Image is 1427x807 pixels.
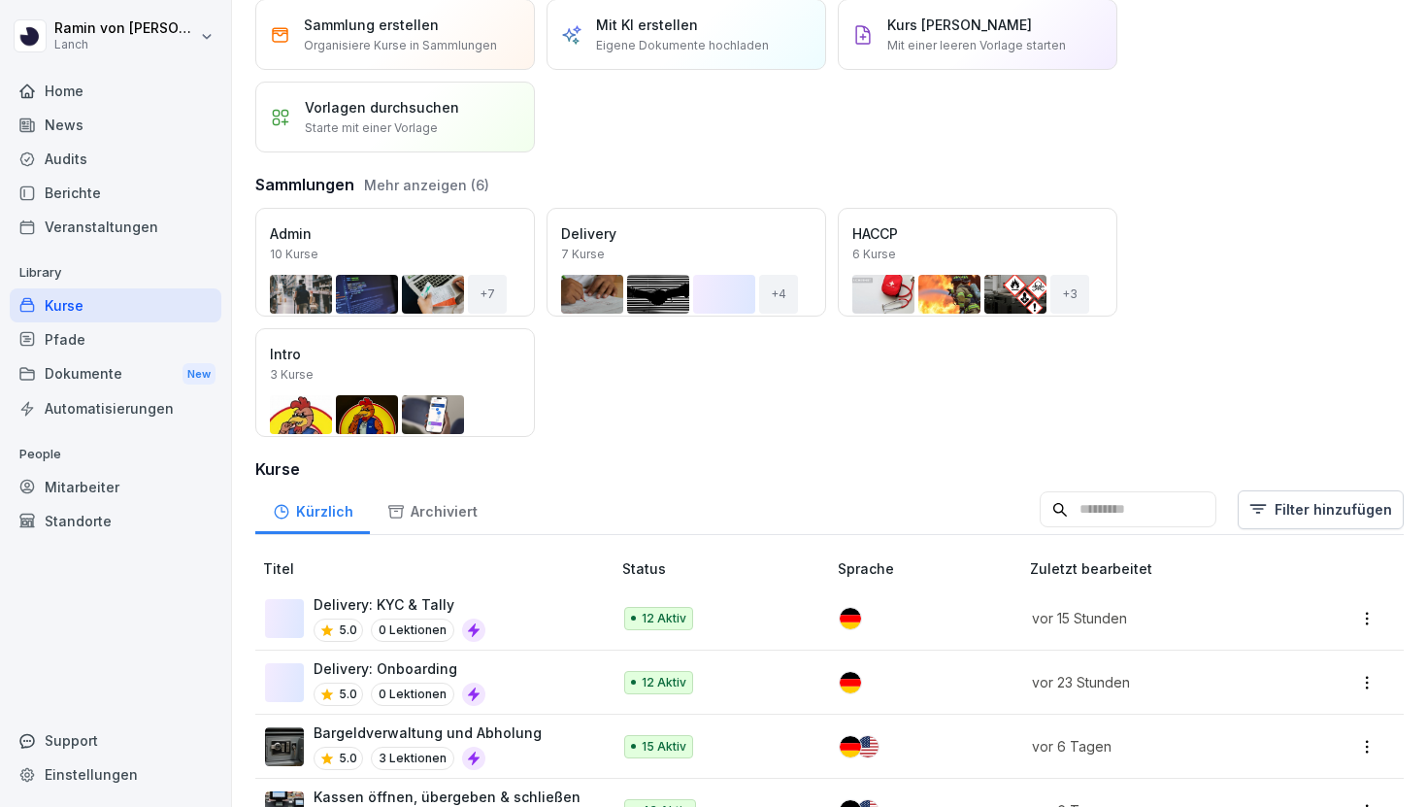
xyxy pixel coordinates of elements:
[370,485,494,534] a: Archiviert
[10,757,221,791] a: Einstellungen
[10,391,221,425] a: Automatisierungen
[840,608,861,629] img: de.svg
[339,622,357,639] p: 5.0
[10,470,221,504] a: Mitarbeiter
[314,594,485,615] p: Delivery: KYC & Tally
[561,223,812,244] p: Delivery
[255,173,354,196] h3: Sammlungen
[10,288,221,322] a: Kurse
[314,723,542,743] p: Bargeldverwaltung und Abholung
[10,74,221,108] a: Home
[1032,672,1284,692] p: vor 23 Stunden
[10,356,221,392] a: DokumenteNew
[596,37,769,54] p: Eigene Dokumente hochladen
[622,558,831,579] p: Status
[314,787,581,807] p: Kassen öffnen, übergeben & schließen
[371,747,454,770] p: 3 Lektionen
[10,356,221,392] div: Dokumente
[255,208,535,317] a: Admin10 Kurse+7
[10,142,221,176] a: Audits
[1032,736,1284,757] p: vor 6 Tagen
[270,223,520,244] p: Admin
[339,750,357,767] p: 5.0
[263,558,614,579] p: Titel
[10,439,221,470] p: People
[642,674,686,691] p: 12 Aktiv
[468,275,507,314] div: + 7
[10,322,221,356] a: Pfade
[838,208,1117,317] a: HACCP6 Kurse+3
[265,727,304,766] img: th9trzu144u9p3red8ow6id8.png
[270,366,314,384] p: 3 Kurse
[10,176,221,210] a: Berichte
[371,683,454,706] p: 0 Lektionen
[255,457,1404,481] h3: Kurse
[255,328,535,437] a: Intro3 Kurse
[305,119,438,137] p: Starte mit einer Vorlage
[759,275,798,314] div: + 4
[840,736,861,757] img: de.svg
[1030,558,1308,579] p: Zuletzt bearbeitet
[1050,275,1089,314] div: + 3
[10,723,221,757] div: Support
[305,97,459,118] p: Vorlagen durchsuchen
[54,38,196,51] p: Lanch
[314,658,485,679] p: Delivery: Onboarding
[1032,608,1284,628] p: vor 15 Stunden
[54,20,196,37] p: Ramin von [PERSON_NAME]
[561,246,605,263] p: 7 Kurse
[270,344,520,364] p: Intro
[596,15,698,35] p: Mit KI erstellen
[852,223,1103,244] p: HACCP
[10,257,221,288] p: Library
[270,246,318,263] p: 10 Kurse
[887,15,1032,35] p: Kurs [PERSON_NAME]
[642,738,686,756] p: 15 Aktiv
[371,619,454,642] p: 0 Lektionen
[364,175,489,195] button: Mehr anzeigen (6)
[183,363,216,386] div: New
[840,672,861,693] img: de.svg
[642,610,686,627] p: 12 Aktiv
[852,246,896,263] p: 6 Kurse
[10,504,221,538] a: Standorte
[838,558,1022,579] p: Sprache
[339,686,357,703] p: 5.0
[547,208,826,317] a: Delivery7 Kurse+4
[304,37,497,54] p: Organisiere Kurse in Sammlungen
[857,736,879,757] img: us.svg
[304,15,439,35] p: Sammlung erstellen
[10,108,221,142] a: News
[255,485,370,534] a: Kürzlich
[1238,490,1404,529] button: Filter hinzufügen
[10,210,221,244] a: Veranstaltungen
[887,37,1066,54] p: Mit einer leeren Vorlage starten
